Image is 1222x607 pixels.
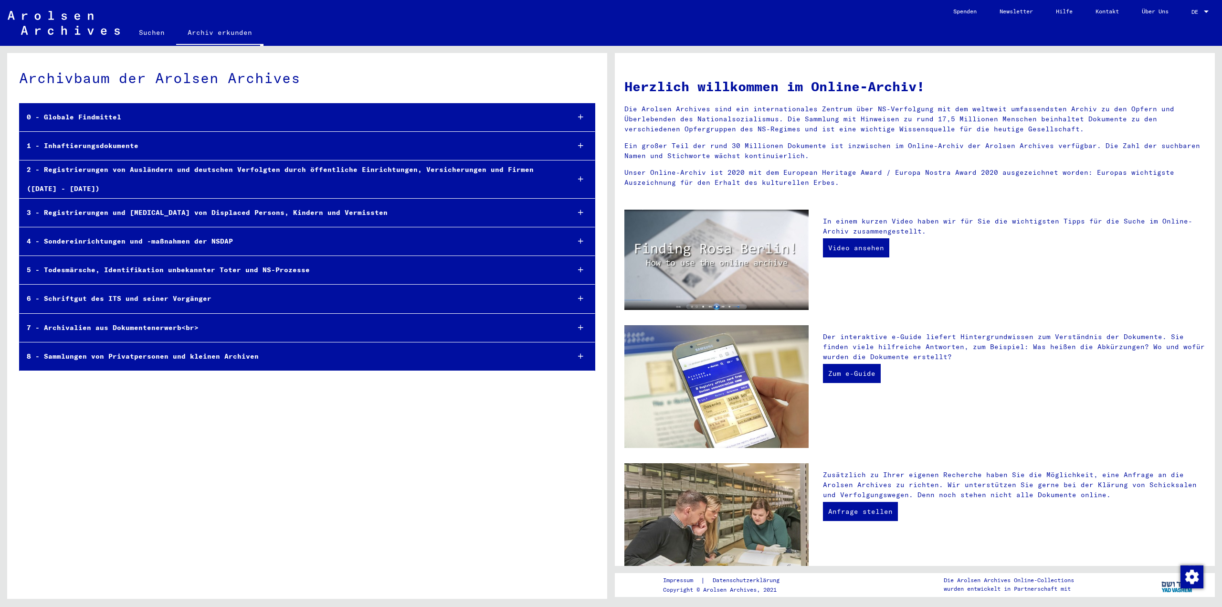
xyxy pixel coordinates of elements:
[663,575,701,586] a: Impressum
[944,576,1074,585] p: Die Arolsen Archives Online-Collections
[944,585,1074,593] p: wurden entwickelt in Partnerschaft mit
[20,289,562,308] div: 6 - Schriftgut des ITS und seiner Vorgänger
[20,203,562,222] div: 3 - Registrierungen und [MEDICAL_DATA] von Displaced Persons, Kindern und Vermissten
[624,141,1205,161] p: Ein großer Teil der rund 30 Millionen Dokumente ist inzwischen im Online-Archiv der Arolsen Archi...
[624,210,809,310] img: video.jpg
[20,160,562,198] div: 2 - Registrierungen von Ausländern und deutschen Verfolgten durch öffentliche Einrichtungen, Vers...
[1191,9,1202,15] span: DE
[8,11,120,35] img: Arolsen_neg.svg
[20,137,562,155] div: 1 - Inhaftierungsdokumente
[1180,565,1203,588] img: Zustimmung ändern
[20,108,562,127] div: 0 - Globale Findmittel
[20,261,562,279] div: 5 - Todesmärsche, Identifikation unbekannter Toter und NS-Prozesse
[823,238,889,257] a: Video ansehen
[663,586,791,594] p: Copyright © Arolsen Archives, 2021
[20,232,562,251] div: 4 - Sondereinrichtungen und -maßnahmen der NSDAP
[663,575,791,586] div: |
[624,104,1205,134] p: Die Arolsen Archives sind ein internationales Zentrum über NS-Verfolgung mit dem weltweit umfasse...
[20,347,562,366] div: 8 - Sammlungen von Privatpersonen und kleinen Archiven
[624,325,809,448] img: eguide.jpg
[19,67,595,89] div: Archivbaum der Arolsen Archives
[624,168,1205,188] p: Unser Online-Archiv ist 2020 mit dem European Heritage Award / Europa Nostra Award 2020 ausgezeic...
[823,502,898,521] a: Anfrage stellen
[1159,573,1195,596] img: yv_logo.png
[20,319,562,337] div: 7 - Archivalien aus Dokumentenerwerb<br>
[624,463,809,586] img: inquiries.jpg
[823,216,1205,236] p: In einem kurzen Video haben wir für Sie die wichtigsten Tipps für die Suche im Online-Archiv zusa...
[127,21,176,44] a: Suchen
[1180,565,1203,588] div: Zustimmung ändern
[705,575,791,586] a: Datenschutzerklärung
[624,76,1205,96] h1: Herzlich willkommen im Online-Archiv!
[823,364,881,383] a: Zum e-Guide
[823,470,1205,500] p: Zusätzlich zu Ihrer eigenen Recherche haben Sie die Möglichkeit, eine Anfrage an die Arolsen Arch...
[823,332,1205,362] p: Der interaktive e-Guide liefert Hintergrundwissen zum Verständnis der Dokumente. Sie finden viele...
[176,21,263,46] a: Archiv erkunden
